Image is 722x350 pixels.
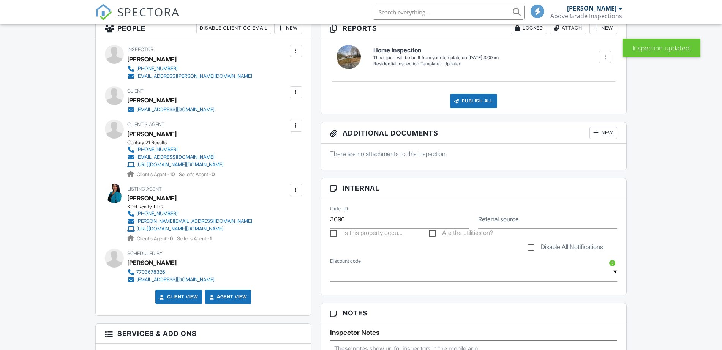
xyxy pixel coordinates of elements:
[95,4,112,20] img: The Best Home Inspection Software - Spectora
[429,229,493,239] label: Are the utilities on?
[212,172,215,177] strong: 0
[330,258,361,265] label: Discount code
[170,236,173,241] strong: 0
[373,55,499,61] div: This report will be built from your template on [DATE] 3:00am
[158,293,198,301] a: Client View
[179,172,215,177] span: Seller's Agent -
[127,140,230,146] div: Century 21 Results
[127,73,252,80] a: [EMAIL_ADDRESS][PERSON_NAME][DOMAIN_NAME]
[127,268,215,276] a: 7703678326
[127,204,258,210] div: KDH Realty, LLC
[528,243,603,253] label: Disable All Notifications
[330,150,618,158] p: There are no attachments to this inspection.
[321,17,627,39] h3: Reports
[136,226,224,232] div: [URL][DOMAIN_NAME][DOMAIN_NAME]
[623,39,700,57] div: Inspection updated!
[127,128,177,140] a: [PERSON_NAME]
[330,329,618,336] h5: Inspector Notes
[136,162,224,168] div: [URL][DOMAIN_NAME][DOMAIN_NAME]
[274,22,302,34] div: New
[127,257,177,268] div: [PERSON_NAME]
[373,47,499,54] h6: Home Inspection
[127,186,162,192] span: Listing Agent
[567,5,616,12] div: [PERSON_NAME]
[373,5,525,20] input: Search everything...
[127,192,177,204] a: [PERSON_NAME]
[136,147,178,153] div: [PHONE_NUMBER]
[137,236,174,241] span: Client's Agent -
[210,236,212,241] strong: 1
[127,210,252,218] a: [PHONE_NUMBER]
[373,61,499,67] div: Residential Inspection Template - Updated
[127,121,164,127] span: Client's Agent
[321,178,627,198] h3: Internal
[127,161,224,169] a: [URL][DOMAIN_NAME][DOMAIN_NAME]
[127,106,215,114] a: [EMAIL_ADDRESS][DOMAIN_NAME]
[96,17,311,39] h3: People
[127,95,177,106] div: [PERSON_NAME]
[127,54,177,65] div: [PERSON_NAME]
[450,94,498,108] div: Publish All
[478,215,519,223] label: Referral source
[137,172,176,177] span: Client's Agent -
[127,88,144,94] span: Client
[127,153,224,161] a: [EMAIL_ADDRESS][DOMAIN_NAME]
[127,218,252,225] a: [PERSON_NAME][EMAIL_ADDRESS][DOMAIN_NAME]
[550,12,622,20] div: Above Grade Inspections
[136,66,178,72] div: [PHONE_NUMBER]
[136,107,215,113] div: [EMAIL_ADDRESS][DOMAIN_NAME]
[208,293,247,301] a: Agent View
[95,10,180,26] a: SPECTORA
[511,22,547,34] div: Locked
[321,303,627,323] h3: Notes
[136,211,178,217] div: [PHONE_NUMBER]
[589,22,617,34] div: New
[127,251,163,256] span: Scheduled By
[127,65,252,73] a: [PHONE_NUMBER]
[136,154,215,160] div: [EMAIL_ADDRESS][DOMAIN_NAME]
[196,22,271,34] div: Disable Client CC Email
[136,218,252,224] div: [PERSON_NAME][EMAIL_ADDRESS][DOMAIN_NAME]
[170,172,175,177] strong: 10
[136,73,252,79] div: [EMAIL_ADDRESS][PERSON_NAME][DOMAIN_NAME]
[330,229,403,239] label: Is this property occupied?
[96,324,311,344] h3: Services & Add ons
[127,276,215,284] a: [EMAIL_ADDRESS][DOMAIN_NAME]
[127,47,153,52] span: Inspector
[321,122,627,144] h3: Additional Documents
[589,127,617,139] div: New
[117,4,180,20] span: SPECTORA
[127,225,252,233] a: [URL][DOMAIN_NAME][DOMAIN_NAME]
[127,146,224,153] a: [PHONE_NUMBER]
[177,236,212,241] span: Seller's Agent -
[330,205,348,212] label: Order ID
[136,269,165,275] div: 7703678326
[550,22,586,34] div: Attach
[136,277,215,283] div: [EMAIL_ADDRESS][DOMAIN_NAME]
